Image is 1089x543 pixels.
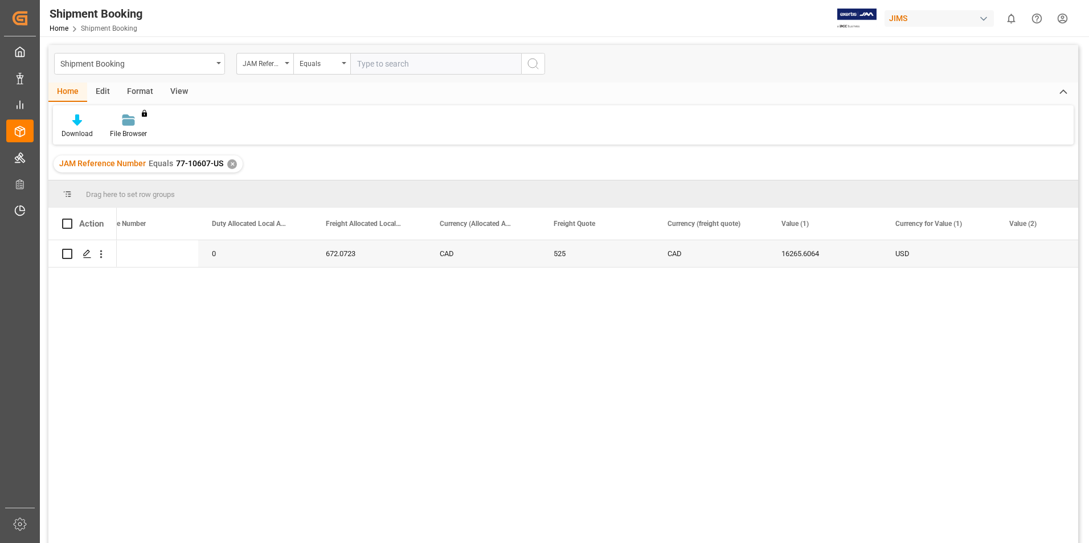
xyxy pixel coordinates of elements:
span: Currency for Value (1) [895,220,962,228]
span: 77-10607-US [176,159,223,168]
div: CAD [654,240,768,267]
button: JIMS [885,7,998,29]
div: View [162,83,196,102]
span: Currency (freight quote) [668,220,740,228]
span: Value (2) [1009,220,1037,228]
div: Shipment Booking [60,56,212,70]
div: Equals [300,56,338,69]
button: show 0 new notifications [998,6,1024,31]
div: USD [882,240,996,267]
div: Download [62,129,93,139]
span: Freight Quote [554,220,595,228]
span: Drag here to set row groups [86,190,175,199]
span: Value (1) [781,220,809,228]
div: JAM Reference Number [243,56,281,69]
div: Shipment Booking [50,5,142,22]
span: Currency (Allocated Amounts) [440,220,516,228]
img: Exertis%20JAM%20-%20Email%20Logo.jpg_1722504956.jpg [837,9,877,28]
button: open menu [236,53,293,75]
button: search button [521,53,545,75]
span: Duty Allocated Local Amount [212,220,288,228]
div: Action [79,219,104,229]
div: 672.0723 [312,240,426,267]
div: JIMS [885,10,994,27]
div: ✕ [227,159,237,169]
input: Type to search [350,53,521,75]
span: JAM Reference Number [59,159,146,168]
div: 525 [540,240,654,267]
div: 16265.6064 [768,240,882,267]
div: Press SPACE to select this row. [48,240,117,268]
div: Edit [87,83,118,102]
button: Help Center [1024,6,1050,31]
button: open menu [293,53,350,75]
button: open menu [54,53,225,75]
span: Equals [149,159,173,168]
a: Home [50,24,68,32]
div: 0 [198,240,312,267]
span: Invoice Number [98,220,146,228]
span: Freight Allocated Local Amount [326,220,402,228]
div: Format [118,83,162,102]
div: Home [48,83,87,102]
div: CAD [426,240,540,267]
